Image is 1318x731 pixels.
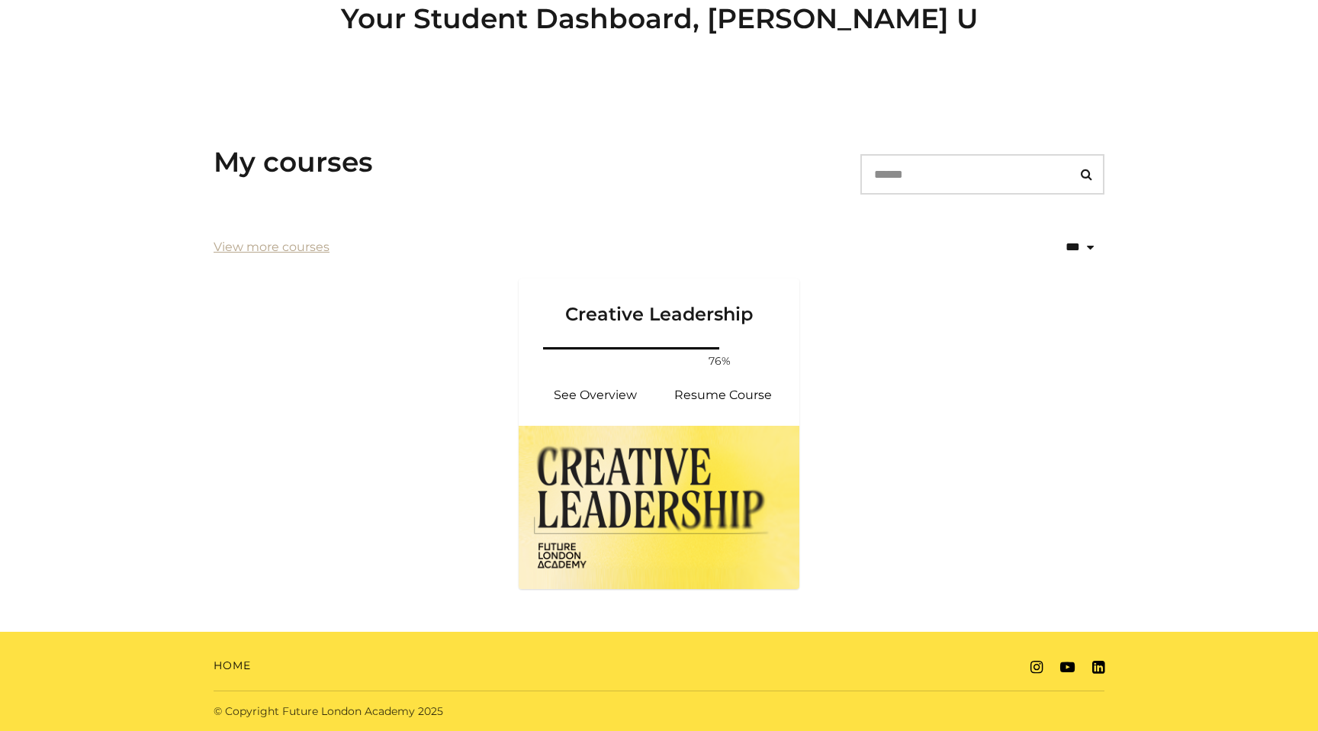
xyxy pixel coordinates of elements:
[214,238,329,256] a: View more courses
[214,2,1104,35] h2: Your Student Dashboard, [PERSON_NAME] U
[531,377,659,414] a: Creative Leadership: See Overview
[519,279,799,344] a: Creative Leadership
[701,353,738,369] span: 76%
[537,279,781,326] h3: Creative Leadership
[201,704,659,720] div: © Copyright Future London Academy 2025
[214,658,251,674] a: Home
[999,227,1104,267] select: status
[214,146,373,179] h3: My courses
[659,377,787,414] a: Creative Leadership: Resume Course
